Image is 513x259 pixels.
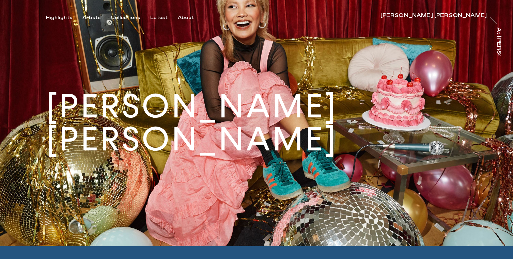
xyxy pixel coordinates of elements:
div: At [PERSON_NAME] [496,28,501,88]
div: Latest [150,15,168,21]
h1: [PERSON_NAME] [PERSON_NAME] [46,90,467,156]
div: Collections [111,15,140,21]
button: Highlights [46,15,82,21]
button: Latest [150,15,178,21]
div: Artists [82,15,100,21]
a: At [PERSON_NAME] [495,28,501,55]
div: About [178,15,194,21]
button: Collections [111,15,150,21]
button: Artists [82,15,111,21]
a: [PERSON_NAME] [PERSON_NAME] [380,13,487,20]
button: About [178,15,204,21]
div: Highlights [46,15,72,21]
